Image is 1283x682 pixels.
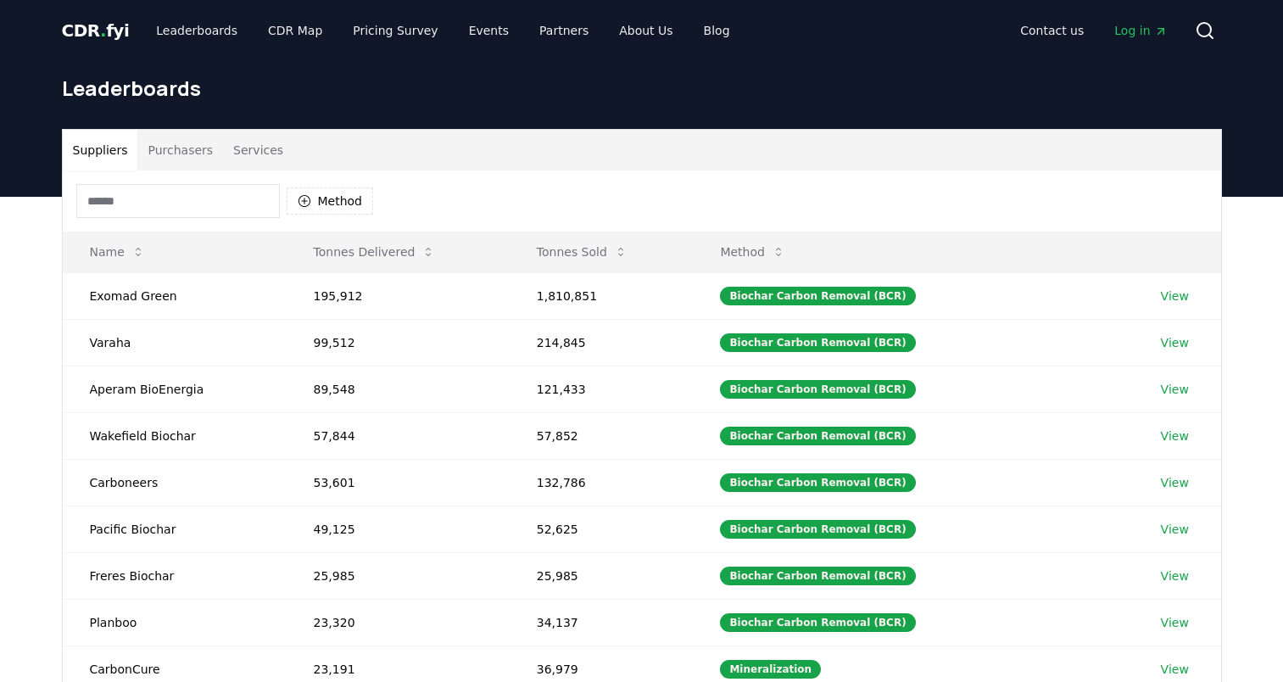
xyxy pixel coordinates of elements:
td: 214,845 [510,319,694,366]
button: Tonnes Sold [523,235,641,269]
a: View [1161,288,1189,305]
button: Method [287,187,374,215]
div: Mineralization [720,660,821,679]
span: Log in [1114,22,1167,39]
td: 121,433 [510,366,694,412]
div: Biochar Carbon Removal (BCR) [720,473,915,492]
td: Wakefield Biochar [63,412,287,459]
div: Biochar Carbon Removal (BCR) [720,333,915,352]
div: Biochar Carbon Removal (BCR) [720,287,915,305]
td: Planboo [63,599,287,646]
td: 34,137 [510,599,694,646]
h1: Leaderboards [62,75,1222,102]
a: About Us [605,15,686,46]
nav: Main [1007,15,1180,46]
div: Biochar Carbon Removal (BCR) [720,567,915,585]
a: CDR Map [254,15,336,46]
button: Purchasers [137,130,223,170]
a: View [1161,381,1189,398]
td: 99,512 [287,319,510,366]
td: 1,810,851 [510,272,694,319]
a: View [1161,614,1189,631]
a: Contact us [1007,15,1097,46]
td: Aperam BioEnergia [63,366,287,412]
button: Suppliers [63,130,138,170]
td: 132,786 [510,459,694,506]
a: Leaderboards [142,15,251,46]
td: Freres Biochar [63,552,287,599]
span: . [100,20,106,41]
a: Blog [690,15,744,46]
td: 57,852 [510,412,694,459]
a: Pricing Survey [339,15,451,46]
td: Carboneers [63,459,287,506]
a: View [1161,334,1189,351]
a: View [1161,428,1189,444]
td: 25,985 [510,552,694,599]
td: 23,320 [287,599,510,646]
button: Name [76,235,159,269]
td: 25,985 [287,552,510,599]
button: Tonnes Delivered [300,235,449,269]
button: Services [223,130,293,170]
td: 89,548 [287,366,510,412]
a: View [1161,567,1189,584]
span: CDR fyi [62,20,130,41]
div: Biochar Carbon Removal (BCR) [720,520,915,539]
td: 52,625 [510,506,694,552]
td: Pacific Biochar [63,506,287,552]
td: 57,844 [287,412,510,459]
td: 195,912 [287,272,510,319]
nav: Main [142,15,743,46]
td: 49,125 [287,506,510,552]
a: Partners [526,15,602,46]
button: Method [706,235,799,269]
a: View [1161,521,1189,538]
div: Biochar Carbon Removal (BCR) [720,427,915,445]
div: Biochar Carbon Removal (BCR) [720,380,915,399]
a: View [1161,474,1189,491]
td: Exomad Green [63,272,287,319]
a: View [1161,661,1189,678]
td: 53,601 [287,459,510,506]
td: Varaha [63,319,287,366]
a: CDR.fyi [62,19,130,42]
a: Events [455,15,522,46]
a: Log in [1101,15,1180,46]
div: Biochar Carbon Removal (BCR) [720,613,915,632]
